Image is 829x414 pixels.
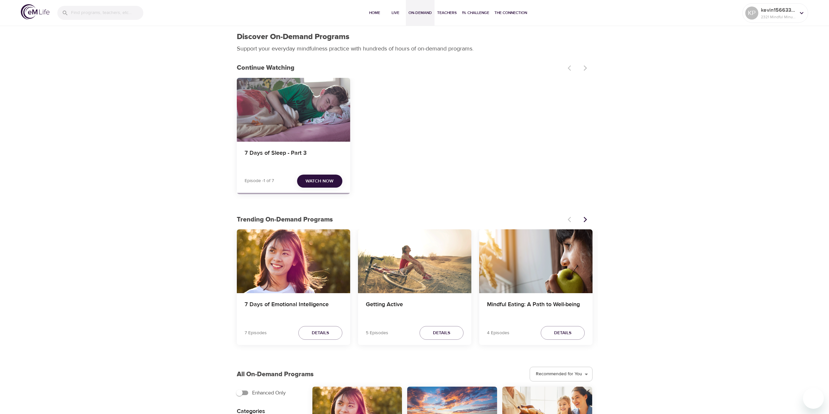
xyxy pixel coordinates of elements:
[306,177,334,185] span: Watch Now
[494,9,527,16] span: The Connection
[408,9,432,16] span: On-Demand
[761,6,795,14] p: kevin1566334393
[312,329,329,337] span: Details
[420,326,464,340] button: Details
[433,329,450,337] span: Details
[554,329,571,337] span: Details
[761,14,795,20] p: 2321 Mindful Minutes
[21,4,50,20] img: logo
[237,32,350,42] h1: Discover On-Demand Programs
[437,9,457,16] span: Teachers
[237,215,564,224] p: Trending On-Demand Programs
[366,330,388,336] p: 5 Episodes
[245,301,342,317] h4: 7 Days of Emotional Intelligence
[245,178,274,184] p: Episode -1 of 7
[237,78,350,142] button: 7 Days of Sleep - Part 3
[71,6,143,20] input: Find programs, teachers, etc...
[237,44,481,53] p: Support your everyday mindfulness practice with hundreds of hours of on-demand programs.
[237,64,564,72] h3: Continue Watching
[358,229,471,293] button: Getting Active
[298,326,342,340] button: Details
[245,150,342,165] h4: 7 Days of Sleep - Part 3
[578,212,593,227] button: Next items
[367,9,382,16] span: Home
[462,9,489,16] span: 1% Challenge
[245,330,267,336] p: 7 Episodes
[487,330,509,336] p: 4 Episodes
[487,301,585,317] h4: Mindful Eating: A Path to Well-being
[237,229,350,293] button: 7 Days of Emotional Intelligence
[745,7,758,20] div: KP
[366,301,464,317] h4: Getting Active
[479,229,593,293] button: Mindful Eating: A Path to Well-being
[388,9,403,16] span: Live
[237,369,314,379] p: All On-Demand Programs
[252,389,286,397] span: Enhanced Only
[541,326,585,340] button: Details
[297,175,342,188] button: Watch Now
[803,388,824,409] iframe: Button to launch messaging window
